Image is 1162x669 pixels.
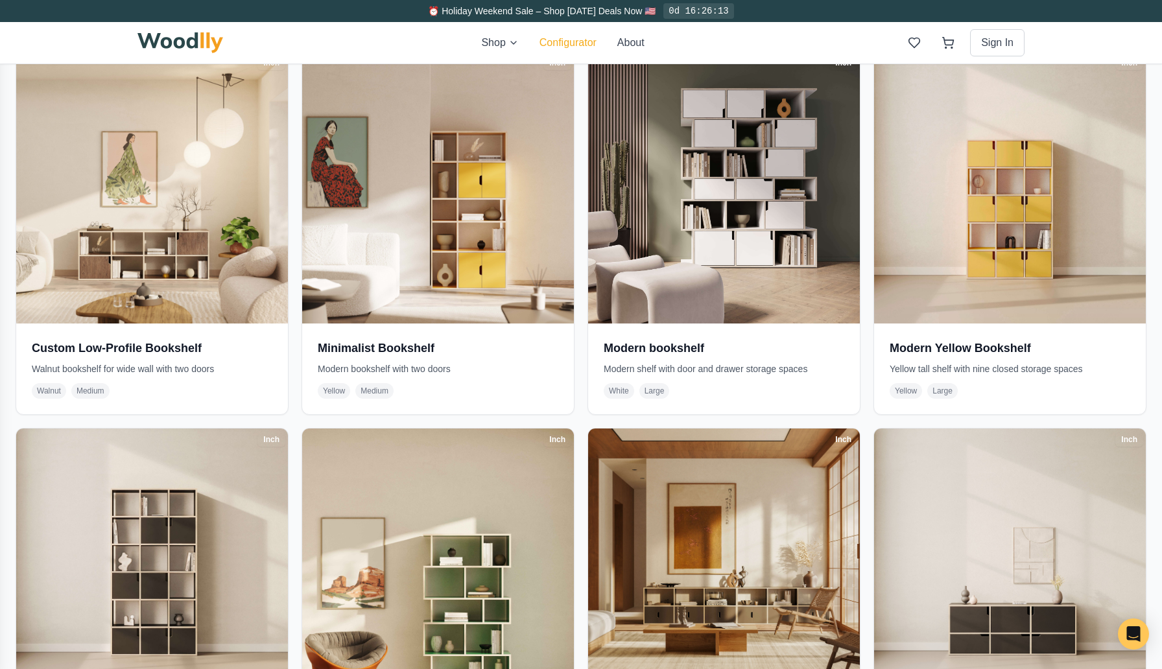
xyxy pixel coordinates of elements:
p: Modern shelf with door and drawer storage spaces [604,362,844,375]
span: Yellow [890,383,922,399]
span: White [604,383,634,399]
span: ⏰ Holiday Weekend Sale – Shop [DATE] Deals Now 🇺🇸 [428,6,656,16]
img: Woodlly [137,32,223,53]
img: Modern Yellow Bookshelf [874,52,1146,323]
button: About [617,35,645,51]
button: Configurator [539,35,597,51]
p: Yellow tall shelf with nine closed storage spaces [890,362,1130,375]
p: Modern bookshelf with two doors [318,362,558,375]
h3: Minimalist Bookshelf [318,339,558,357]
span: Medium [355,383,394,399]
span: Large [927,383,958,399]
span: Large [639,383,670,399]
div: 0d 16:26:13 [663,3,733,19]
div: Inch [829,432,857,447]
span: Yellow [318,383,350,399]
h3: Modern bookshelf [604,339,844,357]
p: Walnut bookshelf for wide wall with two doors [32,362,272,375]
h3: Custom Low-Profile Bookshelf [32,339,272,357]
img: Minimalist Bookshelf [302,52,574,323]
img: Modern bookshelf [588,52,860,323]
h3: Modern Yellow Bookshelf [890,339,1130,357]
button: Shop [481,35,518,51]
img: Custom Low-Profile Bookshelf [16,52,288,323]
span: Walnut [32,383,66,399]
div: Inch [543,432,571,447]
button: Sign In [970,29,1025,56]
span: Medium [71,383,110,399]
div: Open Intercom Messenger [1118,618,1149,650]
div: Inch [1115,432,1143,447]
div: Inch [257,432,285,447]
